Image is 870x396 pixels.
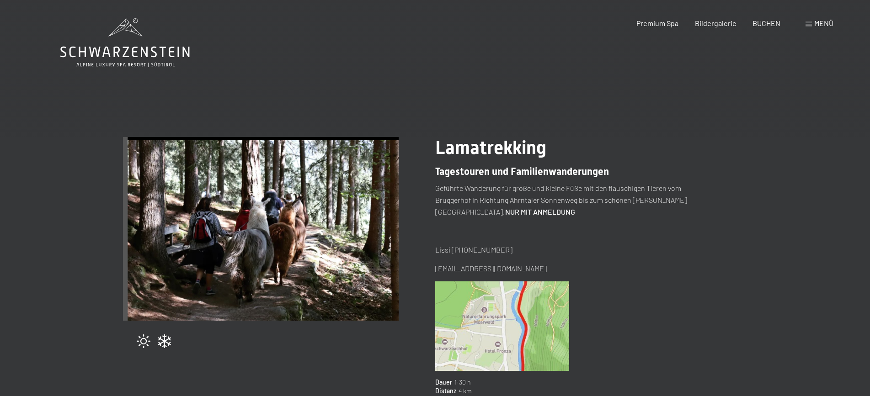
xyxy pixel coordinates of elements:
span: 4 km [456,386,472,396]
p: [EMAIL_ADDRESS][DOMAIN_NAME] [435,263,711,275]
a: BUCHEN [753,19,780,27]
a: Bildergalerie [695,19,737,27]
img: Lamatrekking [435,281,570,371]
p: Lissi [PHONE_NUMBER] [435,244,711,256]
span: Menü [814,19,833,27]
img: Lamatrekking [123,137,399,321]
strong: NUR MIT ANMELDUNG [505,207,575,216]
span: Dauer [435,378,452,387]
span: Lamatrekking [435,137,546,158]
a: Premium Spa [636,19,678,27]
span: 1:30 h [452,378,471,387]
p: Geführte Wanderung für große und kleine Füße mit den flauschigen Tieren vom Bruggerhof in Richtun... [435,182,711,217]
span: Distanz [435,386,456,396]
span: Tagestouren und Familienwanderungen [435,166,609,177]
